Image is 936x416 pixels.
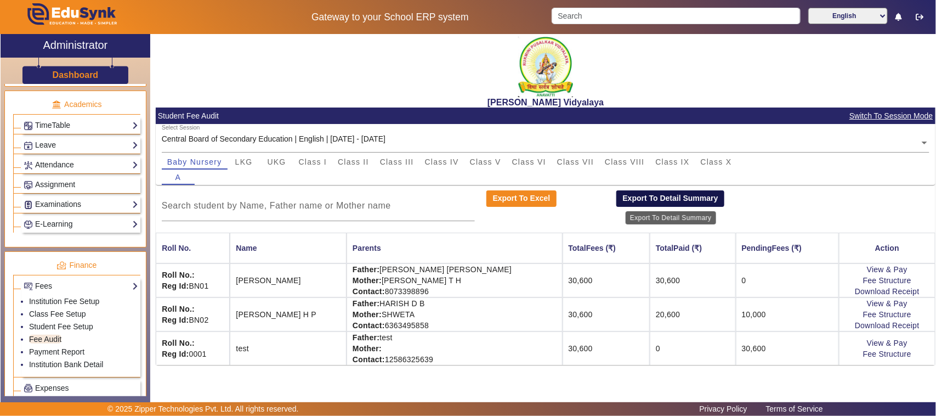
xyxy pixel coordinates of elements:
[53,70,99,80] h3: Dashboard
[43,38,107,52] h2: Administrator
[353,310,382,319] strong: Mother:
[299,158,327,166] span: Class I
[353,299,379,308] strong: Father:
[863,310,911,319] a: Fee Structure
[563,331,650,365] td: 30,600
[563,263,650,297] td: 30,600
[736,263,839,297] td: 0
[52,100,61,110] img: academic.png
[518,37,573,97] img: 1f9ccde3-ca7c-4581-b515-4fcda2067381
[380,158,414,166] span: Class III
[35,384,69,392] span: Expenses
[162,123,200,132] div: Select Session
[156,263,230,297] td: BN01
[353,265,379,274] strong: Father:
[761,402,829,416] a: Terms of Service
[52,69,99,81] a: Dashboard
[656,242,730,254] div: TotalPaid (₹)
[235,158,253,166] span: LKG
[347,297,562,331] td: HARISH D B SHWETA 6363495858
[736,331,839,365] td: 30,600
[425,158,459,166] span: Class IV
[867,265,907,274] a: View & Pay
[656,158,690,166] span: Class IX
[156,297,230,331] td: BN02
[236,242,257,254] div: Name
[13,99,140,110] p: Academics
[569,242,644,254] div: TotalFees (₹)
[353,276,382,285] strong: Mother:
[13,260,140,271] p: Finance
[162,199,475,212] input: Search student by Name, Father name or Mother name
[486,190,557,207] button: Export To Excel
[162,282,189,290] strong: Reg Id:
[839,233,935,263] th: Action
[29,322,93,331] a: Student Fee Setup
[236,242,341,254] div: Name
[863,276,911,285] a: Fee Structure
[569,242,616,254] div: TotalFees (₹)
[29,335,61,344] a: Fee Audit
[694,402,753,416] a: Privacy Policy
[512,158,546,166] span: Class VI
[563,297,650,331] td: 30,600
[855,287,920,296] a: Download Receipt
[742,242,802,254] div: PendingFees (₹)
[162,339,195,347] strong: Roll No.:
[107,403,299,415] p: © 2025 Zipper Technologies Pvt. Ltd. All rights reserved.
[29,297,99,306] a: Institution Fee Setup
[162,242,191,254] div: Roll No.
[656,242,702,254] div: TotalPaid (₹)
[24,178,138,191] a: Assignment
[353,344,382,353] strong: Mother:
[849,110,933,122] span: Switch To Session Mode
[29,360,103,369] a: Institution Bank Detail
[56,261,66,271] img: finance.png
[24,382,138,395] a: Expenses
[240,12,540,23] h5: Gateway to your School ERP system
[162,242,224,254] div: Roll No.
[35,180,75,189] span: Assignment
[162,133,385,145] div: Central Board of Secondary Education | English | [DATE] - [DATE]
[867,299,907,308] a: View & Pay
[29,347,84,356] a: Payment Report
[353,321,385,330] strong: Contact:
[863,350,911,358] a: Fee Structure
[24,384,32,392] img: Payroll.png
[742,242,833,254] div: PendingFees (₹)
[167,158,222,166] span: Baby Nursery
[162,350,189,358] strong: Reg Id:
[230,263,347,297] td: [PERSON_NAME]
[156,108,935,124] mat-card-header: Student Fee Audit
[353,287,385,296] strong: Contact:
[605,158,644,166] span: Class VIII
[156,97,935,108] h2: [PERSON_NAME] Vidyalaya
[557,158,594,166] span: Class VII
[650,331,736,365] td: 0
[616,190,724,207] button: Export To Detail Summary
[353,355,385,364] strong: Contact:
[867,339,907,347] a: View & Pay
[347,263,562,297] td: [PERSON_NAME] [PERSON_NAME] [PERSON_NAME] T H 8073398896
[156,331,230,365] td: 0001
[855,321,920,330] a: Download Receipt
[268,158,286,166] span: UKG
[24,181,32,189] img: Assignments.png
[701,158,732,166] span: Class X
[736,297,839,331] td: 10,000
[626,211,716,224] div: Export To Detail Summary
[353,333,379,342] strong: Father:
[162,316,189,324] strong: Reg Id:
[347,331,562,365] td: test 12586325639
[230,331,347,365] td: test
[230,297,347,331] td: [PERSON_NAME] H P
[338,158,369,166] span: Class II
[347,233,562,263] th: Parents
[175,173,181,181] span: A
[650,263,736,297] td: 30,600
[650,297,736,331] td: 20,600
[162,305,195,313] strong: Roll No.:
[552,8,800,24] input: Search
[29,310,86,318] a: Class Fee Setup
[470,158,501,166] span: Class V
